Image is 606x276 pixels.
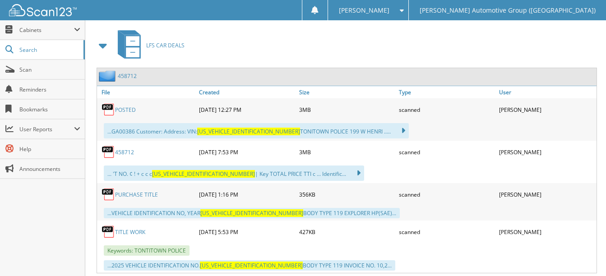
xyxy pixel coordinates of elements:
[152,170,255,178] span: [US_VEHICLE_IDENTIFICATION_NUMBER]
[297,143,397,161] div: 3MB
[497,143,597,161] div: [PERSON_NAME]
[197,223,296,241] div: [DATE] 5:53 PM
[104,208,400,218] div: ...VEHICLE IDENTIFICATION NO, YEAR BODY TYPE 119 EXPLORER HP(SAE)...
[104,166,364,181] div: ... 'T NO. ¢ ! + c c c | Key TOTAL PRICE TTI c ... Identific...
[19,106,80,113] span: Bookmarks
[497,101,597,119] div: [PERSON_NAME]
[112,28,185,63] a: LFS CAR DEALS
[102,145,115,159] img: PDF.png
[115,191,158,198] a: PURCHASE TITLE
[97,86,197,98] a: File
[115,106,136,114] a: POSTED
[19,46,79,54] span: Search
[297,185,397,203] div: 356KB
[19,66,80,74] span: Scan
[102,188,115,201] img: PDF.png
[497,223,597,241] div: [PERSON_NAME]
[19,86,80,93] span: Reminders
[497,185,597,203] div: [PERSON_NAME]
[104,123,409,138] div: ...GA00386 Customer: Address: VIN: TONITOWN POLICE 199 W HENRI .....
[197,101,296,119] div: [DATE] 12:27 PM
[197,143,296,161] div: [DATE] 7:53 PM
[200,209,303,217] span: [US_VEHICLE_IDENTIFICATION_NUMBER]
[104,260,395,271] div: ...2025 VEHICLE IDENTIFICATION NO. BODY TYPE 119 INVOICE NO. 10,2...
[420,8,596,13] span: [PERSON_NAME] Automotive Group ([GEOGRAPHIC_DATA])
[19,165,80,173] span: Announcements
[115,148,134,156] a: 458712
[102,103,115,116] img: PDF.png
[297,223,397,241] div: 427KB
[115,228,145,236] a: TITLE WORK
[297,101,397,119] div: 3MB
[146,41,185,49] span: LFS CAR DEALS
[99,70,118,82] img: folder2.png
[197,86,296,98] a: Created
[561,233,606,276] iframe: Chat Widget
[397,86,496,98] a: Type
[19,145,80,153] span: Help
[118,72,137,80] a: 458712
[397,185,496,203] div: scanned
[9,4,77,16] img: scan123-logo-white.svg
[197,128,300,135] span: [US_VEHICLE_IDENTIFICATION_NUMBER]
[197,185,296,203] div: [DATE] 1:16 PM
[200,262,303,269] span: [US_VEHICLE_IDENTIFICATION_NUMBER]
[397,223,496,241] div: scanned
[104,245,190,256] span: Keywords: TONTITOWN POLICE
[339,8,389,13] span: [PERSON_NAME]
[297,86,397,98] a: Size
[102,225,115,239] img: PDF.png
[397,143,496,161] div: scanned
[397,101,496,119] div: scanned
[19,125,74,133] span: User Reports
[19,26,74,34] span: Cabinets
[497,86,597,98] a: User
